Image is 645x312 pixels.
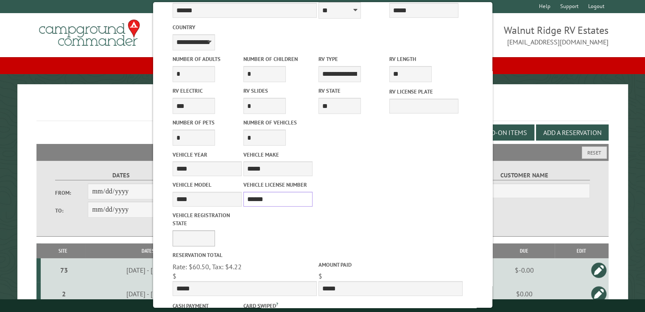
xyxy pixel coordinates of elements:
[55,171,187,180] label: Dates
[172,251,316,259] label: Reservation Total
[87,290,210,298] div: [DATE] - [DATE]
[494,258,555,282] td: $-0.00
[172,23,316,31] label: Country
[172,262,241,271] span: Rate: $60.50, Tax: $4.22
[318,261,462,269] label: Amount paid
[36,144,609,160] h2: Filters
[44,290,84,298] div: 2
[172,181,241,189] label: Vehicle Model
[536,124,609,141] button: Add a Reservation
[243,87,312,95] label: RV Slides
[275,303,371,308] small: © Campground Commander LLC. All rights reserved.
[55,189,88,197] label: From:
[172,151,241,159] label: Vehicle Year
[85,243,211,258] th: Dates
[172,55,241,63] label: Number of Adults
[172,87,241,95] label: RV Electric
[494,243,555,258] th: Due
[172,119,241,127] label: Number of Pets
[36,17,142,50] img: Campground Commander
[243,151,312,159] label: Vehicle Make
[389,55,458,63] label: RV Length
[55,207,88,215] label: To:
[389,88,458,96] label: RV License Plate
[41,243,85,258] th: Site
[243,55,312,63] label: Number of Children
[458,171,590,180] label: Customer Name
[172,302,241,310] label: Cash payment
[172,272,176,280] span: $
[87,266,210,274] div: [DATE] - [DATE]
[243,119,312,127] label: Number of Vehicles
[582,146,607,159] button: Reset
[172,211,241,227] label: Vehicle Registration state
[243,301,312,310] label: Card swiped
[555,243,609,258] th: Edit
[494,282,555,306] td: $0.00
[318,87,387,95] label: RV State
[318,272,322,280] span: $
[461,124,534,141] button: Edit Add-on Items
[243,181,312,189] label: Vehicle License Number
[318,55,387,63] label: RV Type
[44,266,84,274] div: 73
[276,301,278,307] a: ?
[36,98,609,121] h1: Reservations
